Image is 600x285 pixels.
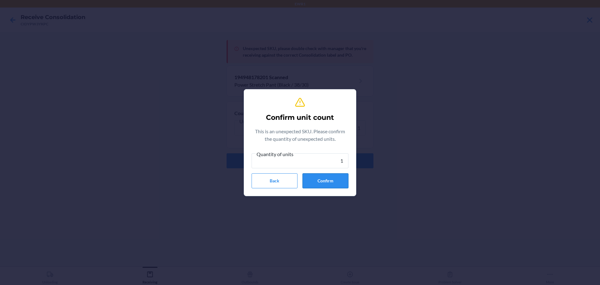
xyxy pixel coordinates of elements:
p: This is an unexpected SKU. Please confirm the quantity of unexpected units. [252,128,348,143]
h2: Confirm unit count [266,113,334,123]
button: Confirm [302,173,348,188]
button: Back [252,173,297,188]
input: Quantity of units [252,153,348,168]
span: Quantity of units [256,151,294,157]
